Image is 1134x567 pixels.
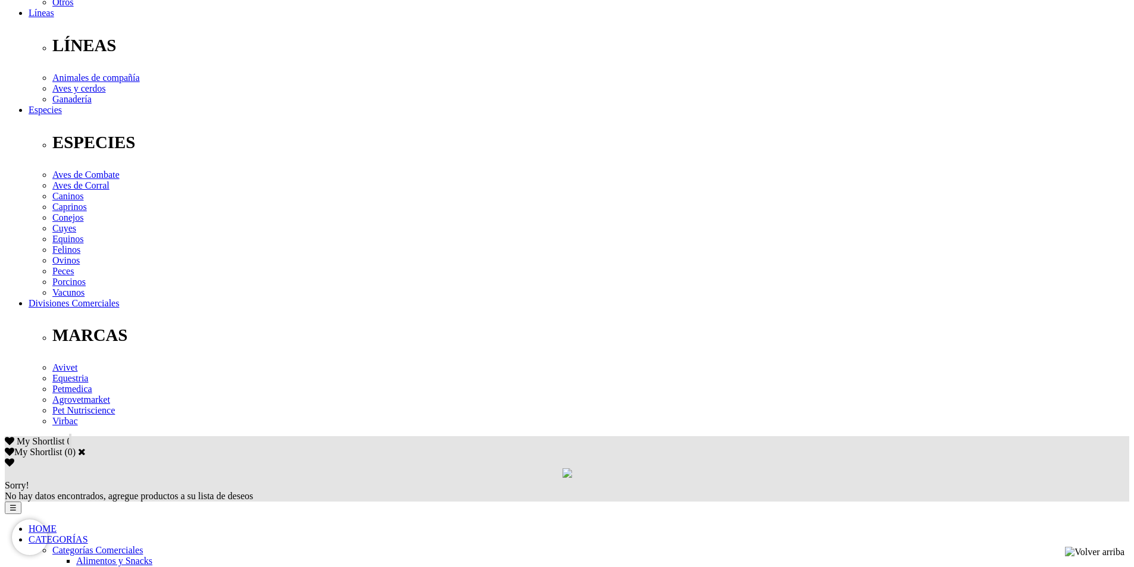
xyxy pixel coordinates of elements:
[52,170,120,180] a: Aves de Combate
[52,245,80,255] a: Felinos
[5,447,62,457] label: My Shortlist
[52,545,143,555] a: Categorías Comerciales
[29,534,88,544] a: CATEGORÍAS
[52,277,86,287] a: Porcinos
[52,36,1129,55] p: LÍNEAS
[1065,547,1124,557] img: Volver arriba
[67,436,71,446] span: 0
[12,519,48,555] iframe: Brevo live chat
[52,405,115,415] a: Pet Nutriscience
[52,191,83,201] a: Caninos
[76,556,152,566] a: Alimentos y Snacks
[52,255,80,265] a: Ovinos
[52,202,87,212] a: Caprinos
[52,223,76,233] a: Cuyes
[52,180,110,190] a: Aves de Corral
[52,362,77,372] a: Avivet
[29,8,54,18] a: Líneas
[52,73,140,83] a: Animales de compañía
[52,83,105,93] a: Aves y cerdos
[78,447,86,456] a: Cerrar
[52,394,110,405] a: Agrovetmarket
[5,480,1129,502] div: No hay datos encontrados, agregue productos a su lista de deseos
[52,133,1129,152] p: ESPECIES
[52,384,92,394] a: Petmedica
[563,468,572,478] img: loading.gif
[5,480,29,490] span: Sorry!
[52,266,74,276] a: Peces
[29,298,119,308] a: Divisiones Comerciales
[64,447,76,457] span: ( )
[52,373,88,383] a: Equestria
[52,325,1129,345] p: MARCAS
[68,447,73,457] label: 0
[5,502,21,514] button: ☰
[52,212,83,223] a: Conejos
[17,436,64,446] span: My Shortlist
[52,287,85,297] a: Vacunos
[29,105,62,115] a: Especies
[52,94,92,104] a: Ganadería
[52,416,78,426] a: Virbac
[52,234,83,244] a: Equinos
